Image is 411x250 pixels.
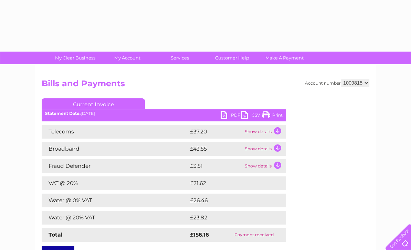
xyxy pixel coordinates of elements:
td: £23.82 [188,211,272,225]
td: Water @ 20% VAT [42,211,188,225]
a: Customer Help [204,52,261,64]
h2: Bills and Payments [42,79,369,92]
strong: Total [49,231,63,238]
a: PDF [221,111,241,121]
td: £26.46 [188,194,273,207]
b: Statement Date: [45,111,81,116]
td: £43.55 [188,142,243,156]
a: Current Invoice [42,98,145,109]
td: £3.51 [188,159,243,173]
strong: £156.16 [190,231,209,238]
td: VAT @ 20% [42,176,188,190]
td: Payment received [222,228,286,242]
a: My Account [99,52,156,64]
td: Show details [243,142,286,156]
td: £21.62 [188,176,272,190]
td: Broadband [42,142,188,156]
td: Water @ 0% VAT [42,194,188,207]
td: Show details [243,125,286,139]
a: My Clear Business [47,52,104,64]
td: Telecoms [42,125,188,139]
a: Make A Payment [256,52,313,64]
div: Account number [305,79,369,87]
a: Print [262,111,283,121]
a: Services [151,52,208,64]
td: Fraud Defender [42,159,188,173]
a: CSV [241,111,262,121]
td: Show details [243,159,286,173]
div: [DATE] [42,111,286,116]
td: £37.20 [188,125,243,139]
